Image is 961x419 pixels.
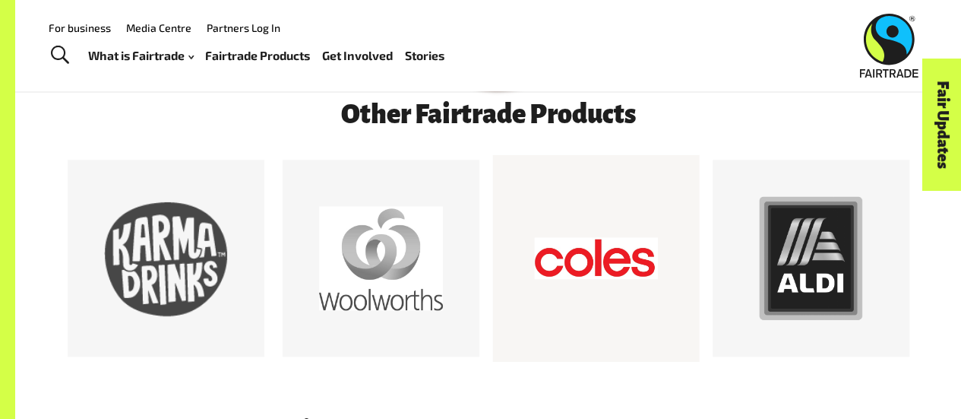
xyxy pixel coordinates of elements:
[205,45,310,66] a: Fairtrade Products
[860,14,918,78] img: Fairtrade Australia New Zealand logo
[49,21,111,34] a: For business
[322,45,393,66] a: Get Involved
[137,100,840,129] h3: Other Fairtrade Products
[207,21,280,34] a: Partners Log In
[88,45,194,66] a: What is Fairtrade
[126,21,191,34] a: Media Centre
[41,37,78,75] a: Toggle Search
[405,45,444,66] a: Stories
